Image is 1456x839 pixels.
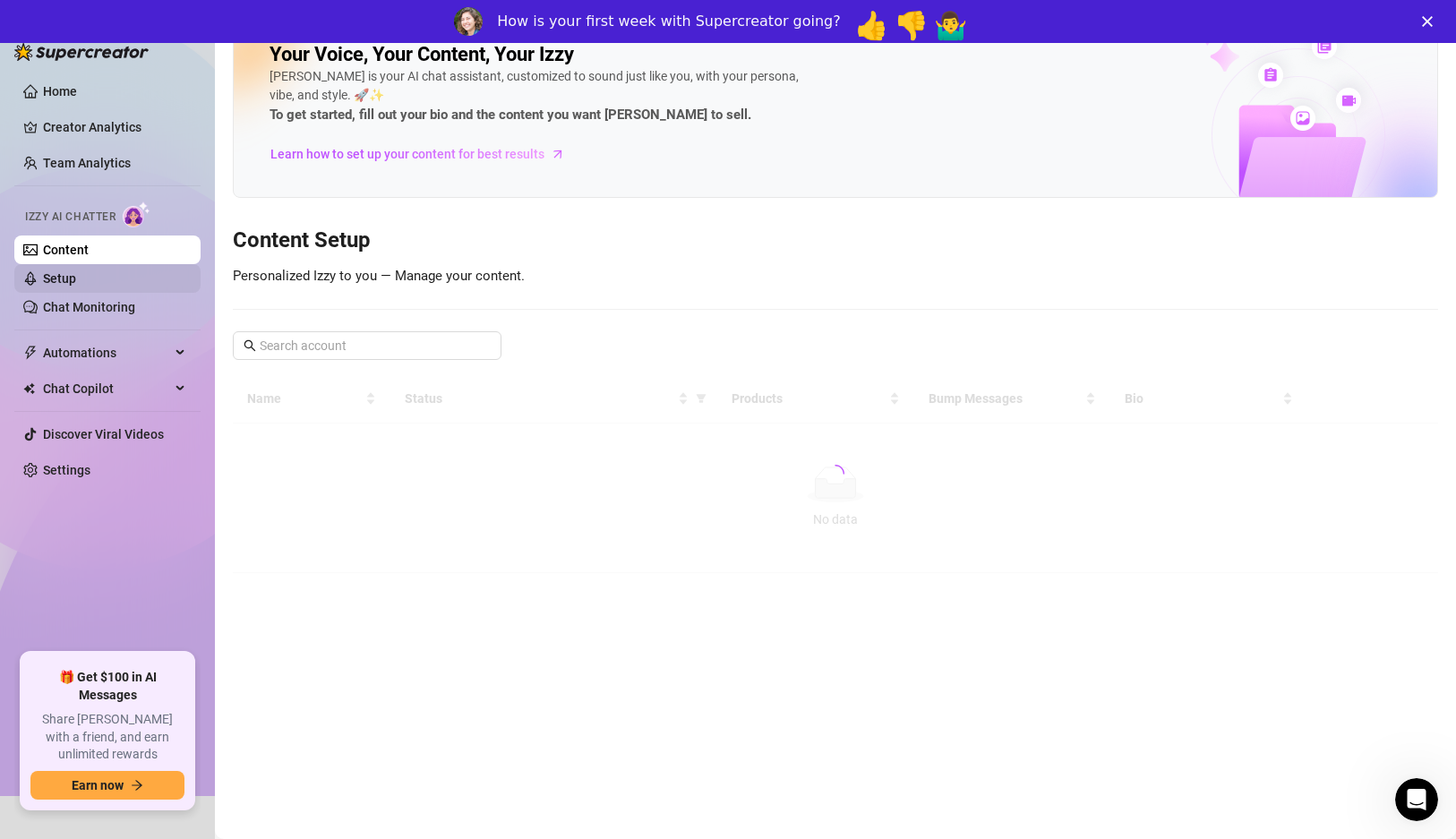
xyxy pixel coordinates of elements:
a: Home [43,84,77,98]
iframe: Intercom live chat [1395,778,1438,821]
a: Discover Viral Videos [43,427,164,441]
img: Chat Copilot [23,382,35,395]
img: ai-chatter-content-library-cLFOSyPT.png [1160,14,1437,197]
span: Chat Copilot [43,374,170,403]
span: arrow-right [131,779,143,792]
strong: To get started, fill out your bio and the content you want [PERSON_NAME] to sell. [270,107,751,123]
span: Learn how to set up your content for best results [270,144,544,164]
a: Learn how to set up your content for best results [270,140,578,168]
span: Share [PERSON_NAME] with a friend, and earn unlimited rewards [30,711,184,764]
span: 🤷‍♂️ [934,10,967,41]
h2: Your Voice, Your Content, Your Izzy [270,42,574,67]
a: Setup [43,271,76,286]
span: search [244,339,256,352]
span: 👎 [895,10,928,41]
span: Earn now [72,778,124,792]
span: Automations [43,338,170,367]
span: 1 reaction [895,3,934,31]
span: thumbs up reaction [855,3,895,31]
span: 👍 [855,10,888,41]
a: Creator Analytics [43,113,186,141]
div: [PERSON_NAME] is your AI chat assistant, customized to sound just like you, with your persona, vi... [270,67,807,126]
a: Content [43,243,89,257]
img: logo-BBDzfeDw.svg [14,43,149,61]
img: Profile image for Ella [454,7,483,36]
a: Chat Monitoring [43,300,135,314]
a: Team Analytics [43,156,131,170]
h3: Content Setup [233,227,1438,255]
span: Personalized Izzy to you — Manage your content. [233,268,525,284]
a: Settings [43,463,90,477]
span: loading [823,461,847,485]
span: man shrugging reaction [934,3,973,31]
input: Search account [260,336,476,355]
span: thunderbolt [23,346,38,360]
span: Izzy AI Chatter [25,209,116,226]
div: How is your first week with Supercreator going? [497,13,841,30]
div: Close [1422,16,1440,27]
img: AI Chatter [123,201,150,227]
button: Earn nowarrow-right [30,771,184,800]
span: arrow-right [549,145,567,163]
span: 🎁 Get $100 in AI Messages [30,669,184,704]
